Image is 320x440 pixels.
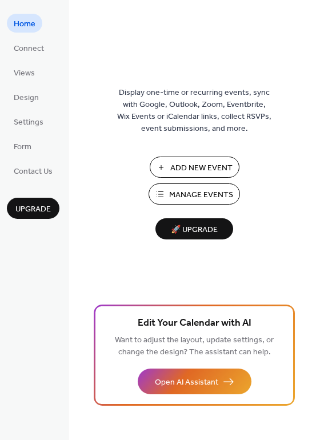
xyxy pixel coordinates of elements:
[170,162,233,174] span: Add New Event
[138,315,251,331] span: Edit Your Calendar with AI
[14,166,53,178] span: Contact Us
[155,377,218,389] span: Open AI Assistant
[115,333,274,360] span: Want to adjust the layout, update settings, or change the design? The assistant can help.
[14,92,39,104] span: Design
[7,63,42,82] a: Views
[117,87,271,135] span: Display one-time or recurring events, sync with Google, Outlook, Zoom, Eventbrite, Wix Events or ...
[14,67,35,79] span: Views
[7,137,38,155] a: Form
[7,112,50,131] a: Settings
[155,218,233,239] button: 🚀 Upgrade
[14,43,44,55] span: Connect
[7,14,42,33] a: Home
[149,183,240,205] button: Manage Events
[14,141,31,153] span: Form
[138,369,251,394] button: Open AI Assistant
[7,198,59,219] button: Upgrade
[169,189,233,201] span: Manage Events
[150,157,239,178] button: Add New Event
[14,117,43,129] span: Settings
[14,18,35,30] span: Home
[162,222,226,238] span: 🚀 Upgrade
[7,87,46,106] a: Design
[7,161,59,180] a: Contact Us
[7,38,51,57] a: Connect
[15,203,51,215] span: Upgrade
